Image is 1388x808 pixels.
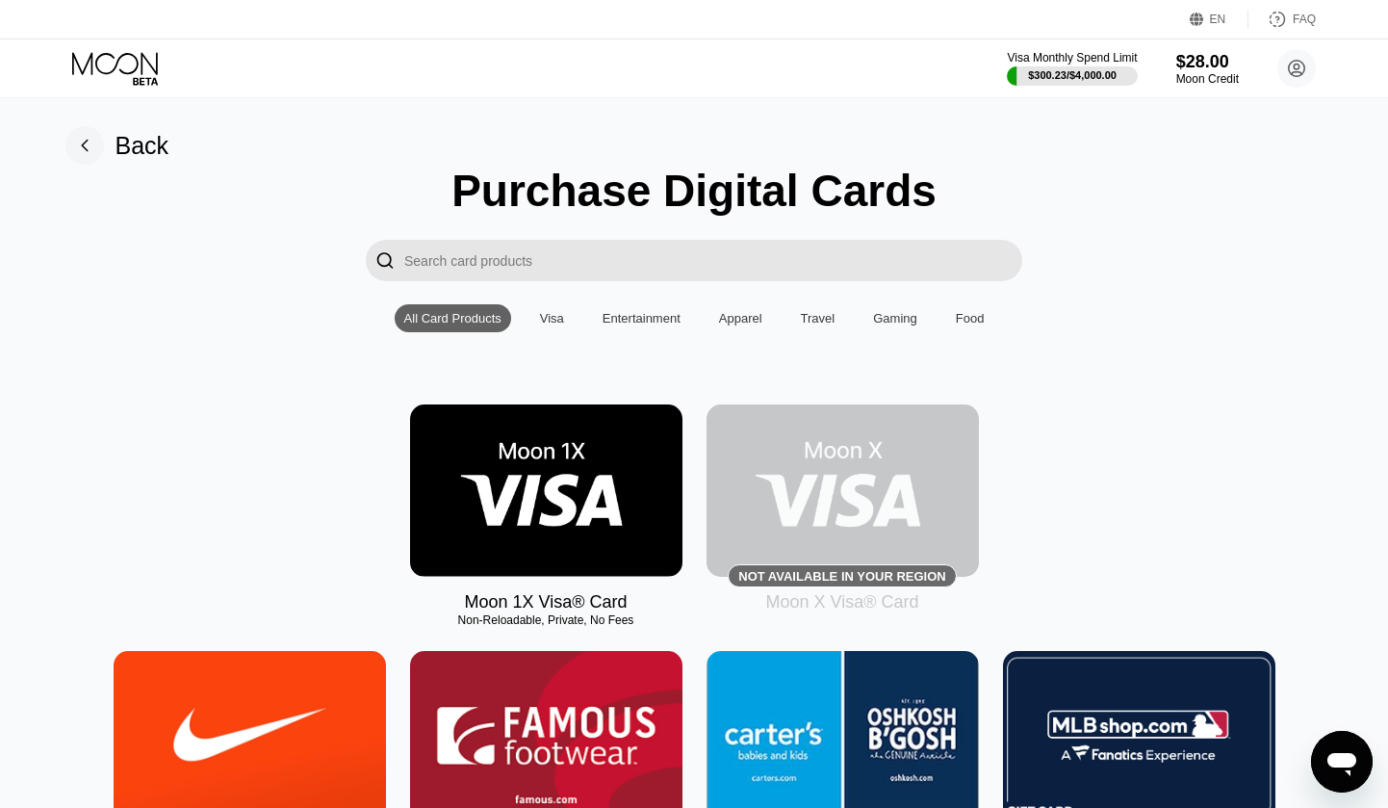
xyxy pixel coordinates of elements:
[1311,731,1373,793] iframe: Button to launch messaging window
[1248,10,1316,29] div: FAQ
[540,311,564,326] div: Visa
[946,304,994,332] div: Food
[719,311,762,326] div: Apparel
[1176,72,1239,86] div: Moon Credit
[707,404,979,577] div: Not available in your region
[1210,13,1226,26] div: EN
[873,311,917,326] div: Gaming
[530,304,574,332] div: Visa
[863,304,927,332] div: Gaming
[116,132,169,160] div: Back
[709,304,772,332] div: Apparel
[593,304,690,332] div: Entertainment
[603,311,681,326] div: Entertainment
[1028,69,1117,81] div: $300.23 / $4,000.00
[65,126,169,165] div: Back
[765,592,918,613] div: Moon X Visa® Card
[801,311,835,326] div: Travel
[738,569,945,584] div: Not available in your region
[1176,52,1239,72] div: $28.00
[451,165,937,217] div: Purchase Digital Cards
[1007,51,1137,86] div: Visa Monthly Spend Limit$300.23/$4,000.00
[366,240,404,281] div: 
[1007,51,1137,65] div: Visa Monthly Spend Limit
[404,240,1022,281] input: Search card products
[1190,10,1248,29] div: EN
[1176,52,1239,86] div: $28.00Moon Credit
[464,592,627,613] div: Moon 1X Visa® Card
[956,311,985,326] div: Food
[1293,13,1316,26] div: FAQ
[410,613,682,627] div: Non-Reloadable, Private, No Fees
[395,304,511,332] div: All Card Products
[404,311,501,326] div: All Card Products
[791,304,845,332] div: Travel
[375,249,395,272] div: 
